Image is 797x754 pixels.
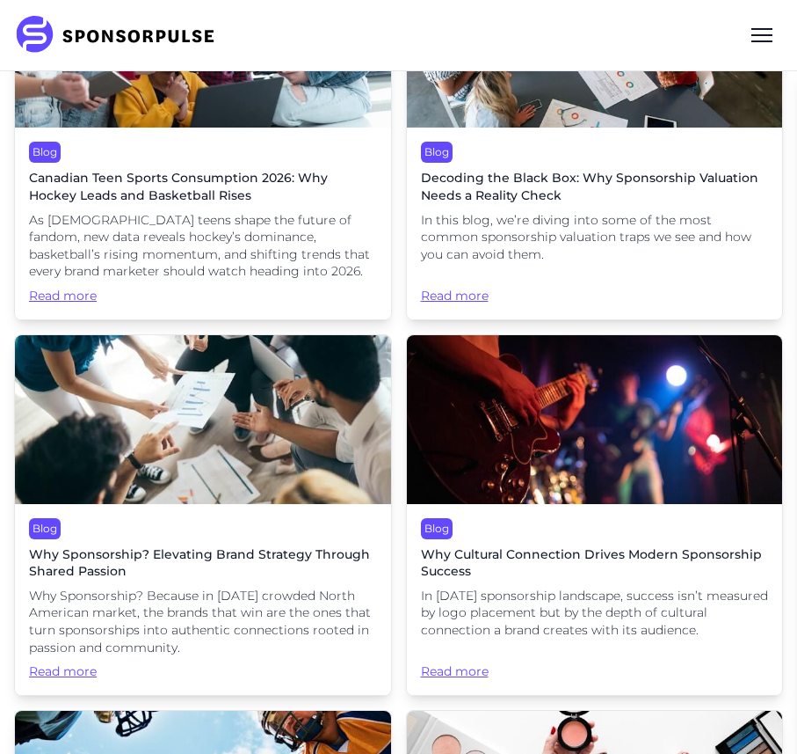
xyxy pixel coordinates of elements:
img: Neza Dolmo courtesy of Unsplash [407,335,783,504]
span: Read more [29,288,377,305]
a: BlogWhy Sponsorship? Elevating Brand Strategy Through Shared PassionWhy Sponsorship? Because in [... [14,334,392,696]
span: In this blog, we’re diving into some of the most common sponsorship valuation traps we see and ho... [421,212,769,264]
span: In [DATE] sponsorship landscape, success isn’t measured by logo placement but by the depth of cul... [421,588,769,640]
span: Why Sponsorship? Because in [DATE] crowded North American market, the brands that win are the one... [29,588,377,656]
span: Read more [29,663,377,681]
span: Read more [421,647,769,681]
a: BlogWhy Cultural Connection Drives Modern Sponsorship SuccessIn [DATE] sponsorship landscape, suc... [406,334,784,696]
span: As [DEMOGRAPHIC_DATA] teens shape the future of fandom, new data reveals hockey’s dominance, bask... [29,212,377,281]
iframe: Chat Widget [709,670,797,754]
div: Menu [741,14,783,56]
img: SponsorPulse [14,16,228,55]
span: Decoding the Black Box: Why Sponsorship Valuation Needs a Reality Check [421,170,769,204]
span: Why Sponsorship? Elevating Brand Strategy Through Shared Passion [29,546,377,581]
div: Blog [29,142,61,163]
div: Blog [29,518,61,539]
img: Photo by Getty Images courtesy of Unsplash [15,335,391,504]
span: Read more [421,270,769,304]
span: Why Cultural Connection Drives Modern Sponsorship Success [421,546,769,581]
div: Blog [421,142,453,163]
div: Blog [421,518,453,539]
span: Canadian Teen Sports Consumption 2026: Why Hockey Leads and Basketball Rises [29,170,377,204]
